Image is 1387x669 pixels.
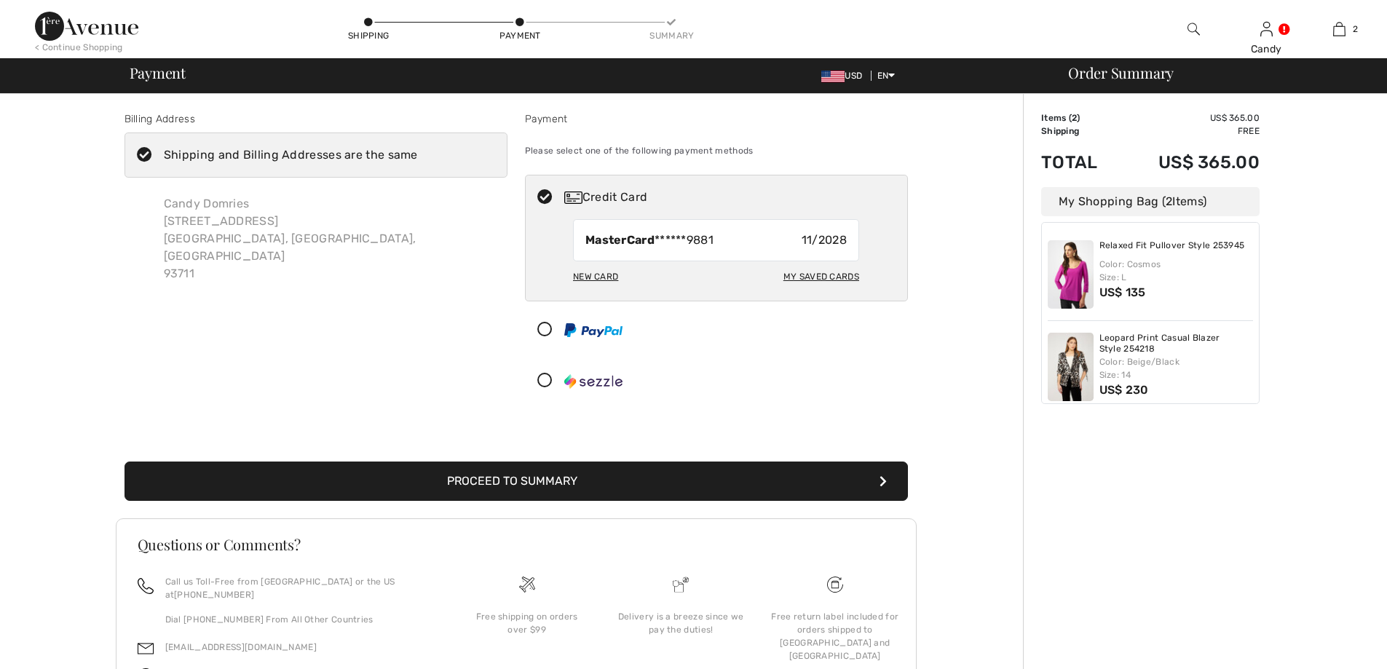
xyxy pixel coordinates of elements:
[1072,113,1077,123] span: 2
[138,578,154,594] img: call
[1099,258,1254,284] div: Color: Cosmos Size: L
[1119,124,1260,138] td: Free
[1099,355,1254,381] div: Color: Beige/Black Size: 14
[1099,240,1245,252] a: Relaxed Fit Pullover Style 253945
[130,66,186,80] span: Payment
[35,41,123,54] div: < Continue Shopping
[821,71,868,81] span: USD
[138,537,895,552] h3: Questions or Comments?
[673,577,689,593] img: Delivery is a breeze since we pay the duties!
[1099,285,1146,299] span: US$ 135
[649,29,693,42] div: Summary
[152,183,507,294] div: Candy Domries [STREET_ADDRESS] [GEOGRAPHIC_DATA], [GEOGRAPHIC_DATA], [GEOGRAPHIC_DATA] 93711
[1333,20,1345,38] img: My Bag
[138,641,154,657] img: email
[564,374,623,389] img: Sezzle
[347,29,390,42] div: Shipping
[164,146,418,164] div: Shipping and Billing Addresses are the same
[802,231,847,249] span: 11/2028
[174,590,254,600] a: [PHONE_NUMBER]
[519,577,535,593] img: Free shipping on orders over $99
[125,462,908,501] button: Proceed to Summary
[1166,194,1172,208] span: 2
[35,12,138,41] img: 1ère Avenue
[125,111,507,127] div: Billing Address
[564,323,623,337] img: PayPal
[1260,22,1273,36] a: Sign In
[1048,333,1094,401] img: Leopard Print Casual Blazer Style 254218
[1353,23,1358,36] span: 2
[564,189,898,206] div: Credit Card
[1051,66,1378,80] div: Order Summary
[783,264,859,289] div: My Saved Cards
[770,610,901,662] div: Free return label included for orders shipped to [GEOGRAPHIC_DATA] and [GEOGRAPHIC_DATA]
[1230,41,1302,57] div: Candy
[498,29,542,42] div: Payment
[564,191,582,204] img: Credit Card
[1119,111,1260,124] td: US$ 365.00
[1188,20,1200,38] img: search the website
[1048,240,1094,309] img: Relaxed Fit Pullover Style 253945
[1041,187,1260,216] div: My Shopping Bag ( Items)
[573,264,618,289] div: New Card
[1041,124,1119,138] td: Shipping
[1099,333,1254,355] a: Leopard Print Casual Blazer Style 254218
[877,71,896,81] span: EN
[827,577,843,593] img: Free shipping on orders over $99
[462,610,593,636] div: Free shipping on orders over $99
[525,111,908,127] div: Payment
[1260,20,1273,38] img: My Info
[1099,383,1149,397] span: US$ 230
[585,233,655,247] strong: MasterCard
[1041,138,1119,187] td: Total
[1303,20,1375,38] a: 2
[165,642,317,652] a: [EMAIL_ADDRESS][DOMAIN_NAME]
[1041,111,1119,124] td: Items ( )
[165,575,432,601] p: Call us Toll-Free from [GEOGRAPHIC_DATA] or the US at
[165,613,432,626] p: Dial [PHONE_NUMBER] From All Other Countries
[525,132,908,169] div: Please select one of the following payment methods
[821,71,845,82] img: US Dollar
[1119,138,1260,187] td: US$ 365.00
[615,610,746,636] div: Delivery is a breeze since we pay the duties!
